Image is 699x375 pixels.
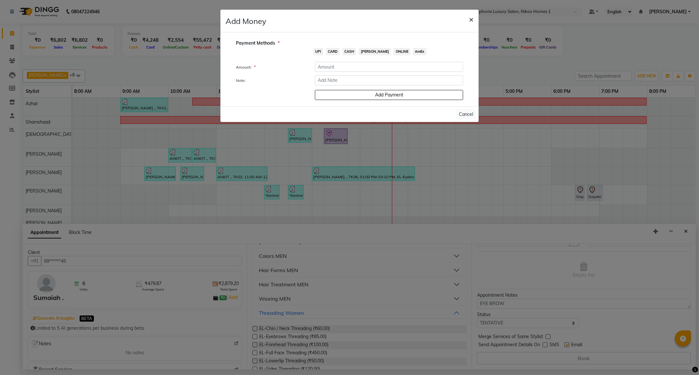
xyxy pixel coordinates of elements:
[469,14,473,24] span: ×
[413,48,427,55] span: AmEx
[359,48,391,55] span: [PERSON_NAME]
[315,62,463,72] input: Amount
[315,75,463,85] input: Add Note
[231,78,310,83] label: Note:
[394,48,410,55] span: ONLINE
[313,48,323,55] span: UPI
[226,15,266,27] h4: Add Money
[342,48,356,55] span: CASH
[326,48,340,55] span: CARD
[236,40,280,47] span: Payment Methods
[464,10,479,28] button: Close
[456,109,476,119] button: Cancel
[231,64,310,70] label: Amount:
